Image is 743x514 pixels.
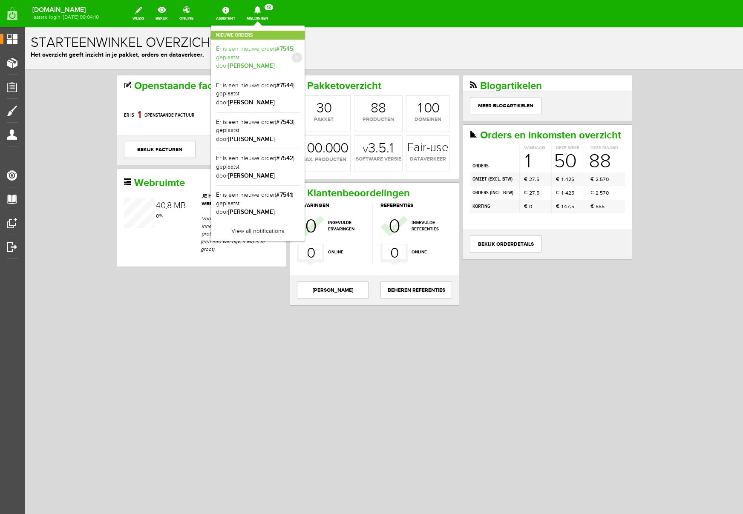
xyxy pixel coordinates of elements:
div: 8 [354,75,361,88]
div: 1 [276,115,281,128]
div: 0 [290,115,298,128]
span: % [131,185,138,191]
b: [PERSON_NAME] [228,135,275,143]
h3: referenties [356,175,426,181]
span: . [539,162,541,168]
span: dataverkeer [382,128,424,136]
div: 8 [346,75,354,88]
b: excl. BTW [465,149,487,155]
span: . [539,149,541,155]
th: Vandaag [495,118,527,124]
b: #7544 [276,82,293,89]
td: korting [445,172,495,186]
p: Vooral foto’s kunnen veel ruimte innemen. Probeer deze niet groter te maken dan noodzakelijk (een... [176,187,254,226]
div: 7 [507,162,510,169]
p: Het overzicht geeft inzicht in je pakket, orders en dataverkeer. [6,23,712,32]
div: 5 [577,175,580,183]
a: Er is een nieuwe order(#7543) geplaatst door[PERSON_NAME] [216,118,300,144]
span: 0 [280,189,291,210]
div: 1 [132,192,134,200]
div: 4 [131,174,136,183]
span: . [298,113,301,129]
div: 5 [571,175,574,183]
span: . [574,162,575,168]
div: 7 [542,175,545,183]
a: Er is een nieuwe order(#7542) geplaatst door[PERSON_NAME] [216,154,300,180]
span: , [545,176,547,182]
a: online [174,4,199,23]
div: 5 [547,148,550,156]
span: software versie [330,128,377,136]
p: Er is openstaande factuur [99,80,254,96]
div: 1 [113,80,116,95]
div: 5 [575,148,578,156]
div: 4 [539,175,542,183]
div: 5 [529,124,541,144]
h2: Openstaande facturen [99,53,254,64]
span: max. producten [273,129,325,136]
div: 5 [547,162,550,169]
div: 0 [299,75,307,88]
div: 0 [407,75,415,88]
b: [PERSON_NAME] [228,172,275,179]
a: Meldingen12 Nieuwe ordersEr is een nieuwe order(#7545) geplaatst door[PERSON_NAME]Er is een nieuw... [242,4,274,23]
div: 8 [142,174,147,183]
div: 2 [504,148,507,156]
div: 5 [512,162,515,169]
h1: Starteenwinkel overzicht [6,8,712,23]
a: Er is een nieuwe order(#7545) geplaatst door[PERSON_NAME] [216,45,300,71]
span: online [303,222,343,228]
b: incl. BTW [467,162,487,169]
b: #7543 [276,118,293,126]
td: omzet ( ) [445,145,495,159]
span: 12 [265,4,273,10]
span: , [510,162,512,168]
span: 0 [364,189,375,210]
div: 0 [282,115,290,128]
div: 1 [537,148,539,156]
a: View all notifications [216,222,300,236]
td: orders ( ) [445,159,495,172]
span: 0 [282,217,290,235]
a: Beheren Referenties [356,254,427,271]
span: . [574,149,575,155]
b: #7541 [276,191,292,198]
div: 8 [575,124,586,144]
strong: [DOMAIN_NAME] [32,8,99,12]
div: 2 [544,162,547,169]
div: 8 [564,124,575,144]
div: 1 [537,175,539,183]
h2: Klantenbeoordelingen [272,161,427,172]
div: 4 [541,148,544,156]
b: [PERSON_NAME] [228,99,275,106]
div: 2 [571,148,574,156]
div: 0 [581,162,584,169]
h2: Orders en inkomsten overzicht [445,103,600,114]
div: 0 [300,115,308,128]
header: Je hebt 0 procent van je webruimte besteed. [99,165,254,181]
div: 0 [131,185,134,192]
span: 0 [504,175,507,183]
h2: Pakketoverzicht [272,53,427,64]
div: 1 [393,75,397,88]
div: 2 [571,162,574,169]
a: Meer blogartikelen [445,70,517,87]
td: orders [445,124,495,145]
div: 0 [540,124,552,144]
div: 5 [575,162,578,169]
div: 5 [574,175,577,183]
span: , [141,174,142,184]
div: 0 [136,174,141,183]
h2: Nieuwe orders [211,31,305,40]
div: 1 [537,162,539,169]
div: 1 [500,124,506,144]
a: Er is een nieuwe order(#7544) geplaatst door[PERSON_NAME] [216,81,300,107]
span: domeinen [382,89,424,96]
div: 2 [544,148,547,156]
span: v [338,116,343,128]
span: pakket [273,89,325,96]
span: ingevulde referenties [387,192,426,205]
div: 0 [316,115,324,128]
div: 4 [541,162,544,169]
span: online [387,222,426,228]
